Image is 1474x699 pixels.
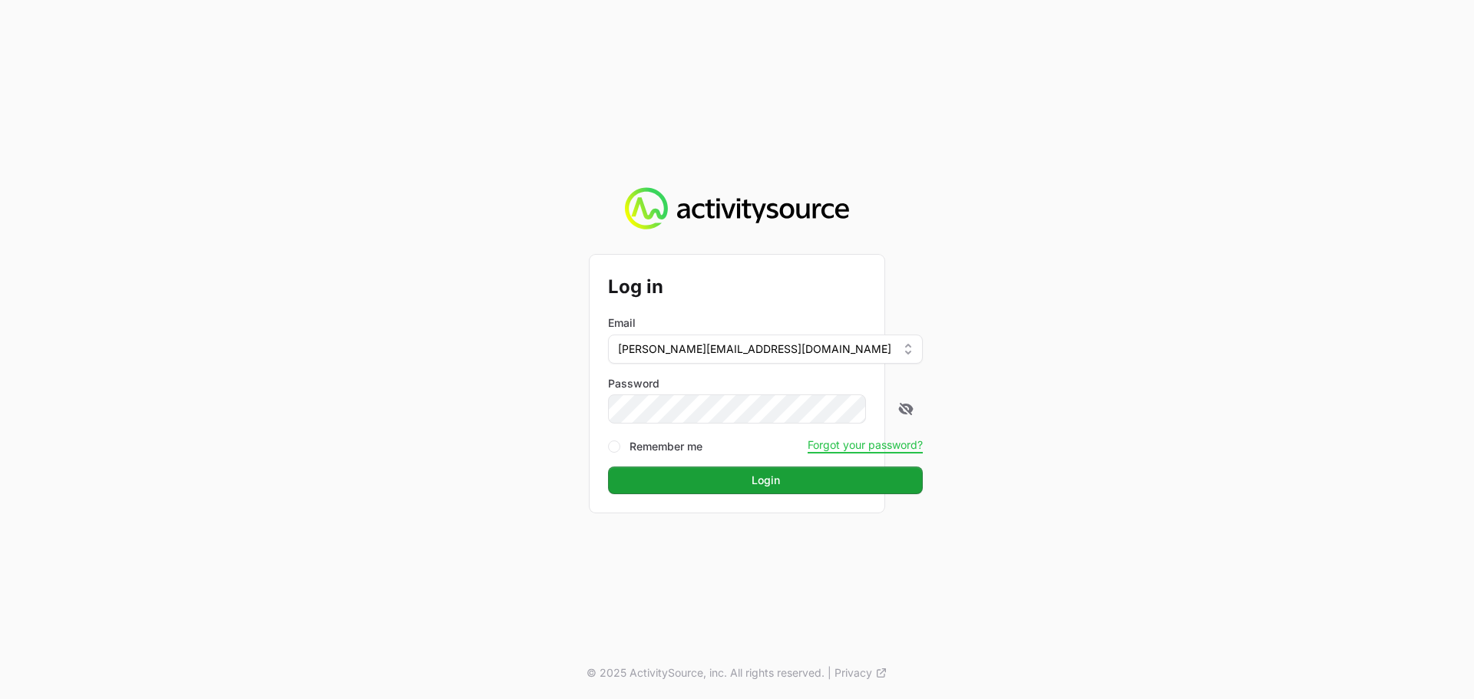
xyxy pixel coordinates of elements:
button: Forgot your password? [808,438,923,452]
span: | [828,665,831,681]
label: Remember me [630,439,702,454]
span: Login [752,471,780,490]
a: Privacy [834,665,887,681]
label: Password [608,376,923,391]
h2: Log in [608,273,923,301]
button: [PERSON_NAME][EMAIL_ADDRESS][DOMAIN_NAME] [608,335,923,364]
p: © 2025 ActivitySource, inc. All rights reserved. [587,665,825,681]
span: [PERSON_NAME][EMAIL_ADDRESS][DOMAIN_NAME] [618,341,891,357]
button: Login [608,467,923,494]
img: Activity Source [625,187,848,230]
label: Email [608,315,636,331]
